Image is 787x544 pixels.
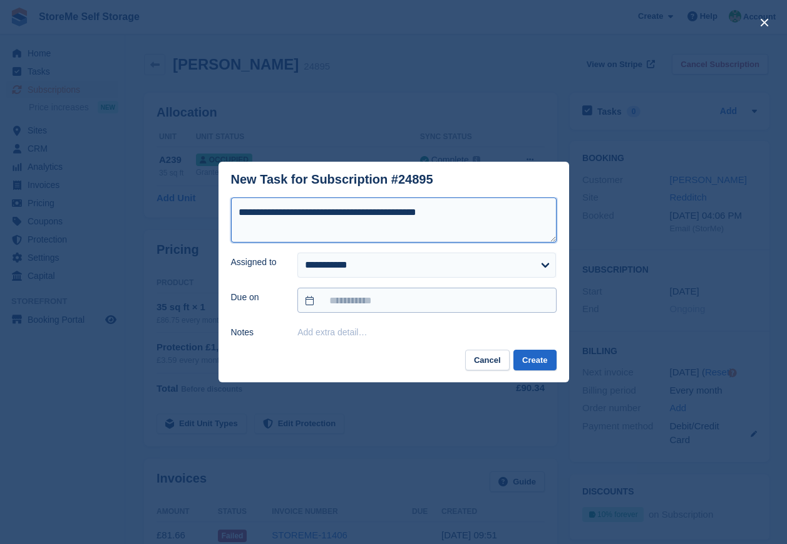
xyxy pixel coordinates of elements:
label: Due on [231,291,283,304]
button: Create [513,350,556,370]
div: New Task for Subscription #24895 [231,172,433,187]
button: Add extra detail… [297,327,367,337]
button: Cancel [465,350,510,370]
label: Notes [231,326,283,339]
button: close [754,13,774,33]
label: Assigned to [231,256,283,269]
